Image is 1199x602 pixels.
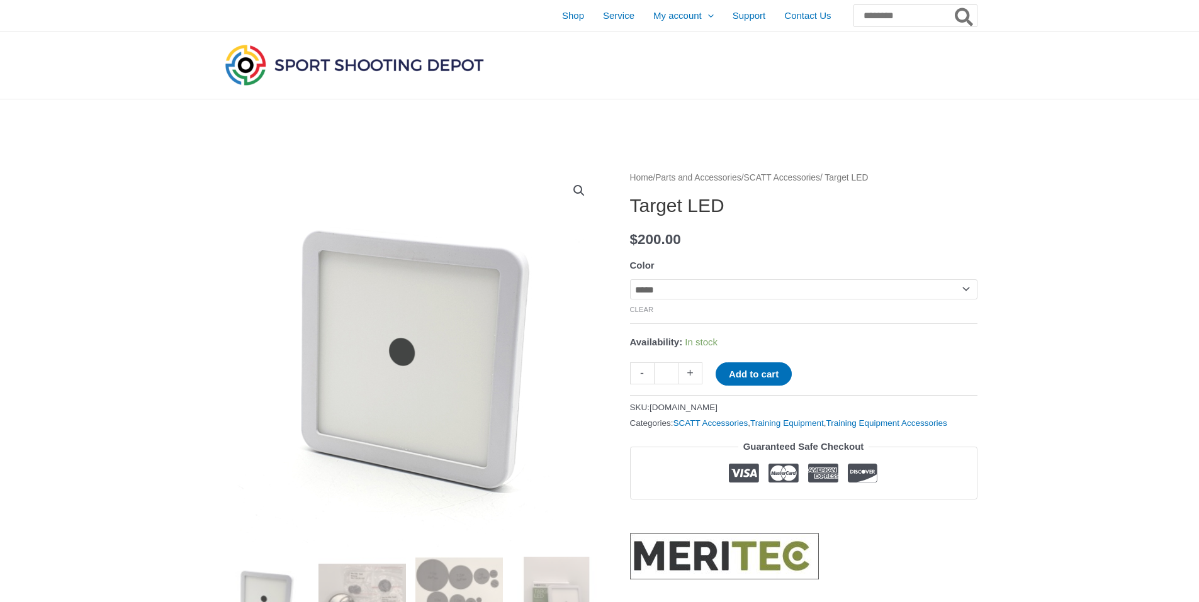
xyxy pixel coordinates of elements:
bdi: 200.00 [630,231,681,247]
span: SKU: [630,399,718,415]
span: [DOMAIN_NAME] [650,403,718,412]
a: Training Equipment Accessories [826,418,947,428]
img: Sport Shooting Depot [222,42,487,88]
a: SCATT Accessories [673,418,748,428]
button: Search [952,5,977,26]
label: Color [630,260,655,270]
input: Product quantity [654,362,678,384]
a: - [630,362,654,384]
a: Home [630,173,653,182]
nav: Breadcrumb [630,170,977,186]
legend: Guaranteed Safe Checkout [738,438,869,455]
span: Availability: [630,337,683,347]
a: SCATT Accessories [744,173,820,182]
a: MERITEC [630,533,819,579]
a: Clear options [630,306,654,313]
h1: Target LED [630,194,977,217]
span: Categories: , , [630,415,947,431]
a: + [678,362,702,384]
span: In stock [685,337,718,347]
span: $ [630,231,638,247]
a: Parts and Accessories [655,173,741,182]
button: Add to cart [716,362,792,386]
iframe: Customer reviews powered by Trustpilot [630,509,977,524]
a: View full-screen image gallery [568,179,590,202]
a: Training Equipment [750,418,824,428]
